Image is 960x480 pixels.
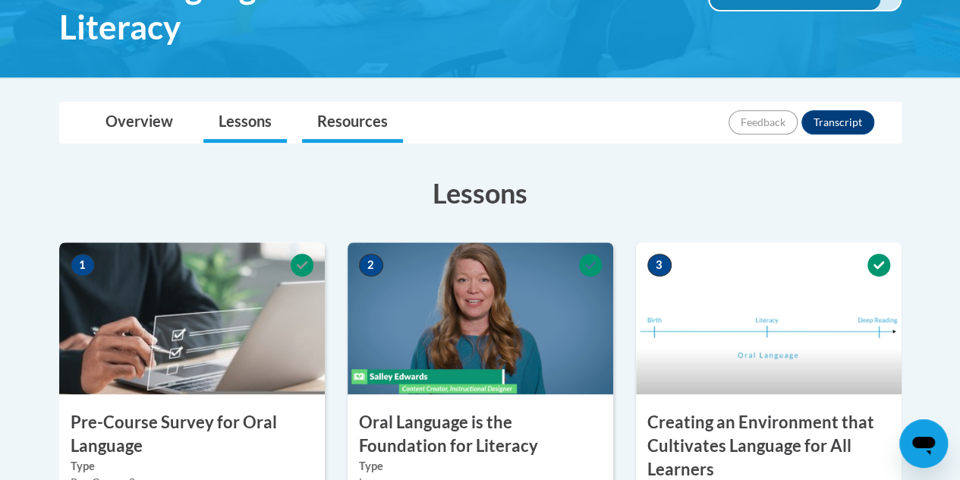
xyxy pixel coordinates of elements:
[71,458,313,475] label: Type
[348,242,613,394] img: Course Image
[359,254,383,276] span: 2
[59,242,325,394] img: Course Image
[302,103,403,143] a: Resources
[359,458,602,475] label: Type
[636,242,902,394] img: Course Image
[71,254,95,276] span: 1
[348,411,613,458] h3: Oral Language is the Foundation for Literacy
[647,254,672,276] span: 3
[729,110,798,134] button: Feedback
[899,419,948,468] iframe: Button to launch messaging window
[203,103,287,143] a: Lessons
[801,110,874,134] button: Transcript
[90,103,188,143] a: Overview
[59,174,902,212] h3: Lessons
[59,411,325,458] h3: Pre-Course Survey for Oral Language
